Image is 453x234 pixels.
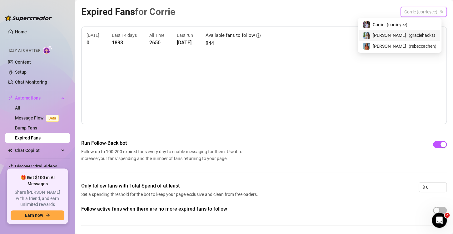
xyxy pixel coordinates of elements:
[15,60,31,65] a: Content
[81,4,175,19] article: Expired Fans
[445,213,450,218] span: 2
[373,32,406,39] span: [PERSON_NAME]
[8,95,13,100] span: thunderbolt
[440,10,443,14] span: team
[15,115,61,120] a: Message FlowBeta
[81,205,260,213] span: Follow active fans when there are no more expired fans to follow
[15,93,59,103] span: Automations
[177,39,193,46] article: [DATE]
[432,213,447,228] iframe: Intercom live chat
[404,7,443,17] span: Corrie (corrieyee)
[409,32,435,39] span: ( graciehacks )
[15,105,20,110] a: All
[373,43,406,50] span: [PERSON_NAME]
[15,135,41,140] a: Expired Fans
[81,182,260,190] span: Only follow fans with Total Spend of at least
[87,32,99,39] article: [DATE]
[177,32,193,39] article: Last run
[373,21,384,28] span: Corrie
[15,164,57,169] a: Discover Viral Videos
[112,32,137,39] article: Last 14 days
[206,39,261,47] article: 944
[15,29,27,34] a: Home
[81,148,245,162] span: Follow up to 100-200 expired fans every day to enable messaging for them. Use it to increase your...
[363,43,370,50] img: Rebecca
[256,33,261,38] span: info-circle
[11,210,64,220] button: Earn nowarrow-right
[149,39,164,46] article: 2650
[15,80,47,85] a: Chat Monitoring
[15,70,27,75] a: Setup
[409,43,436,50] span: ( rebeccachen )
[426,183,446,192] input: 0.00
[46,115,59,122] span: Beta
[8,148,12,153] img: Chat Copilot
[15,145,59,155] span: Chat Copilot
[15,125,37,130] a: Bump Fans
[387,21,407,28] span: ( corrieyee )
[46,213,50,217] span: arrow-right
[81,191,260,198] span: Set a spending threshold for the bot to keep your page exclusive and clean from freeloaders.
[112,39,137,46] article: 1893
[5,15,52,21] img: logo-BBDzfeDw.svg
[9,48,40,54] span: Izzy AI Chatter
[25,213,43,218] span: Earn now
[11,189,64,208] span: Share [PERSON_NAME] with a friend, and earn unlimited rewards
[206,32,255,39] article: Available fans to follow
[11,175,64,187] span: 🎁 Get $100 in AI Messages
[43,45,52,54] img: AI Chatter
[135,6,175,17] span: for Corrie
[87,39,99,46] article: 0
[363,32,370,39] img: Gracie
[81,139,245,147] span: Run Follow-Back bot
[363,21,370,28] img: Corrie
[149,32,164,39] article: All Time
